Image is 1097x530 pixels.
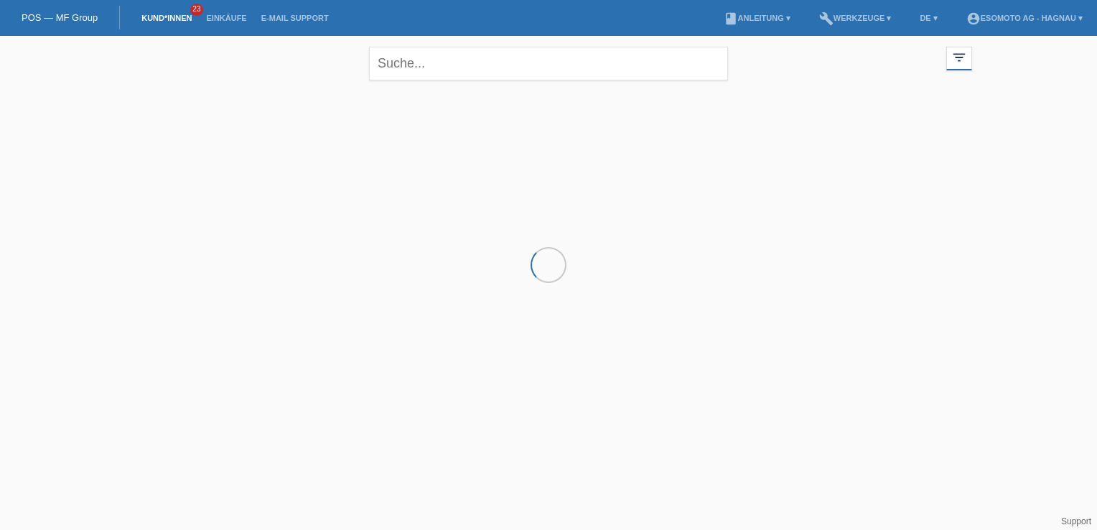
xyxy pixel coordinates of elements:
[199,14,253,22] a: Einkäufe
[819,11,834,26] i: build
[190,4,203,16] span: 23
[369,47,728,80] input: Suche...
[951,50,967,65] i: filter_list
[254,14,336,22] a: E-Mail Support
[22,12,98,23] a: POS — MF Group
[1061,516,1091,526] a: Support
[812,14,899,22] a: buildWerkzeuge ▾
[716,14,798,22] a: bookAnleitung ▾
[966,11,981,26] i: account_circle
[134,14,199,22] a: Kund*innen
[724,11,738,26] i: book
[959,14,1090,22] a: account_circleEsomoto AG - Hagnau ▾
[912,14,944,22] a: DE ▾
